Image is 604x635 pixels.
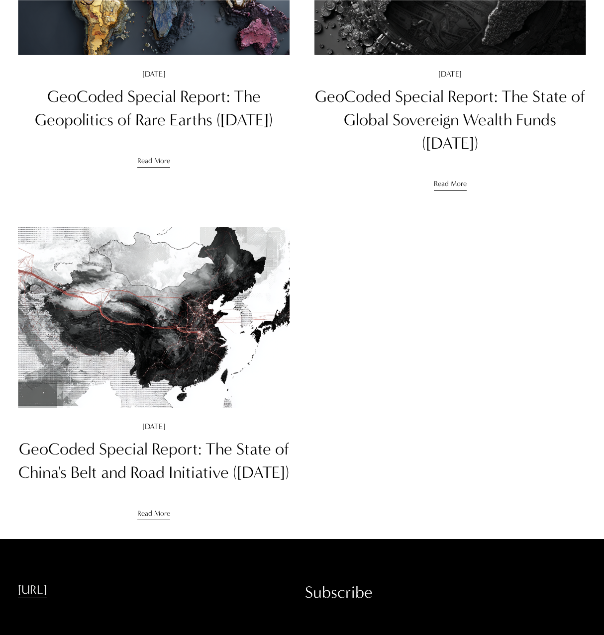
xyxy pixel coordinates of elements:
time: [DATE] [142,423,166,431]
img: GeoCoded Special Report: The State of China's Belt and Road Initiative (August 2025) [17,226,291,409]
a: [URL] [18,581,47,598]
a: Read More [137,500,170,520]
a: GeoCoded Special Report: The State of Global Sovereign Wealth Funds ([DATE]) [315,87,585,153]
time: [DATE] [438,70,462,78]
a: Read More [434,170,467,190]
a: Read More [137,147,170,168]
a: GeoCoded Special Report: The Geopolitics of Rare Earths ([DATE]) [35,87,273,130]
a: GeoCoded Special Report: The State of China's Belt and Road Initiative ([DATE]) [18,440,289,482]
time: [DATE] [142,70,166,78]
h2: Subscribe [305,581,586,605]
